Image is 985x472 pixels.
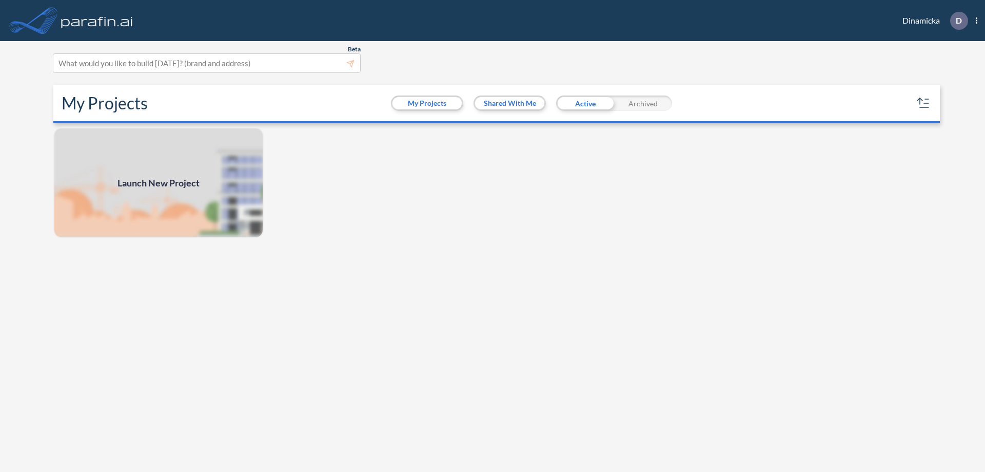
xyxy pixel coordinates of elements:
[53,127,264,238] img: add
[62,93,148,113] h2: My Projects
[348,45,361,53] span: Beta
[556,96,614,111] div: Active
[117,176,200,190] span: Launch New Project
[59,10,135,31] img: logo
[53,127,264,238] a: Launch New Project
[887,12,977,30] div: Dinamicka
[956,16,962,25] p: D
[475,97,544,109] button: Shared With Me
[614,96,672,111] div: Archived
[915,95,932,111] button: sort
[392,97,462,109] button: My Projects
